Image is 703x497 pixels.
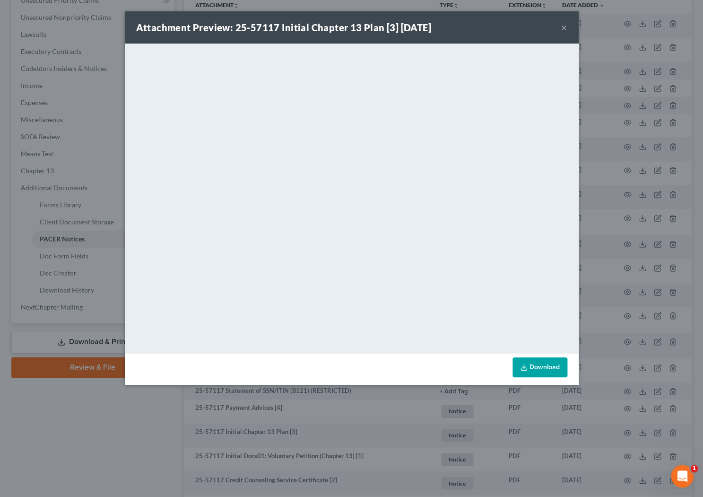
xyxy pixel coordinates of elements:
iframe: <object ng-attr-data='[URL][DOMAIN_NAME]' type='application/pdf' width='100%' height='650px'></ob... [125,44,579,351]
strong: Attachment Preview: 25-57117 Initial Chapter 13 Plan [3] [DATE] [136,22,431,33]
span: 1 [690,465,698,472]
iframe: Intercom live chat [671,465,694,488]
a: Download [512,357,567,377]
button: × [561,22,567,33]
